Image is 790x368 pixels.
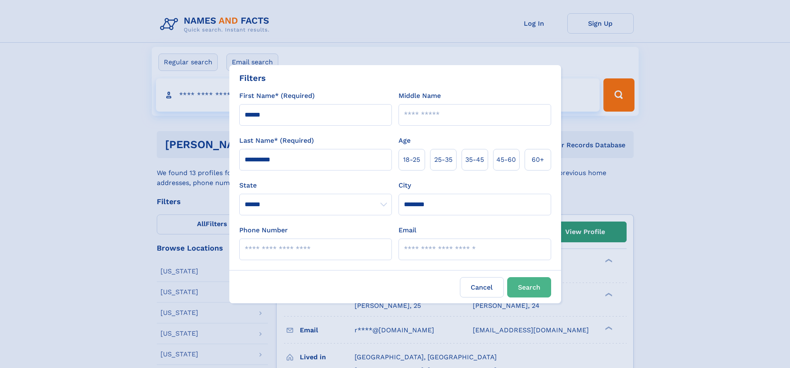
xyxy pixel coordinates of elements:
[239,72,266,84] div: Filters
[239,91,315,101] label: First Name* (Required)
[532,155,544,165] span: 60+
[496,155,516,165] span: 45‑60
[460,277,504,297] label: Cancel
[434,155,452,165] span: 25‑35
[465,155,484,165] span: 35‑45
[403,155,420,165] span: 18‑25
[399,91,441,101] label: Middle Name
[239,180,392,190] label: State
[399,180,411,190] label: City
[399,225,416,235] label: Email
[239,225,288,235] label: Phone Number
[399,136,411,146] label: Age
[239,136,314,146] label: Last Name* (Required)
[507,277,551,297] button: Search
